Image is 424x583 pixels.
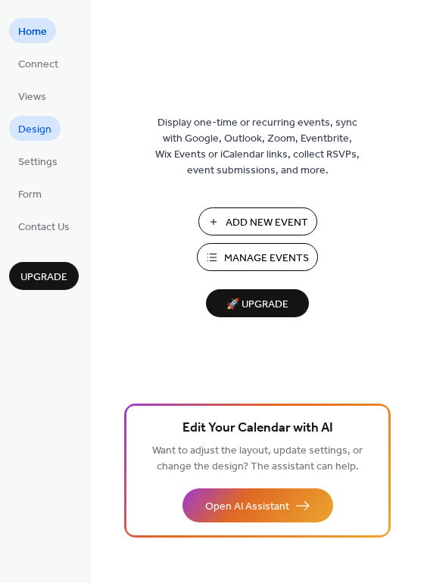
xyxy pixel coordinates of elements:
a: Form [9,181,51,206]
a: Connect [9,51,67,76]
span: Add New Event [226,215,308,231]
span: Upgrade [20,270,67,285]
span: Want to adjust the layout, update settings, or change the design? The assistant can help. [152,441,363,477]
span: Open AI Assistant [205,499,289,515]
span: Connect [18,57,58,73]
a: Design [9,116,61,141]
button: Manage Events [197,243,318,271]
button: Open AI Assistant [182,488,333,522]
span: Design [18,122,51,138]
span: Settings [18,154,58,170]
span: 🚀 Upgrade [215,295,300,315]
span: Display one-time or recurring events, sync with Google, Outlook, Zoom, Eventbrite, Wix Events or ... [155,115,360,179]
span: Edit Your Calendar with AI [182,418,333,439]
span: Contact Us [18,220,70,235]
button: 🚀 Upgrade [206,289,309,317]
span: Home [18,24,47,40]
a: Contact Us [9,214,79,238]
span: Form [18,187,42,203]
span: Manage Events [224,251,309,267]
a: Home [9,18,56,43]
a: Views [9,83,55,108]
button: Add New Event [198,207,317,235]
span: Views [18,89,46,105]
a: Settings [9,148,67,173]
button: Upgrade [9,262,79,290]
